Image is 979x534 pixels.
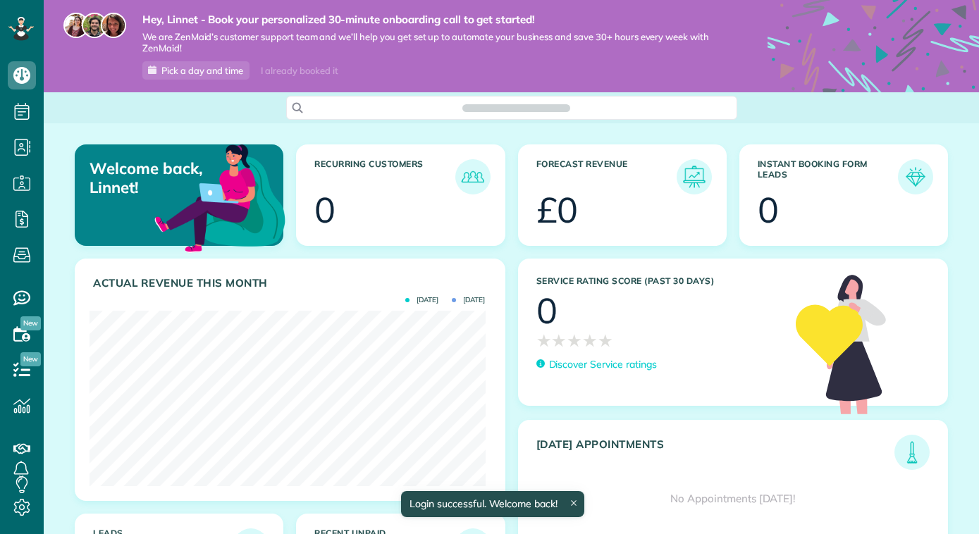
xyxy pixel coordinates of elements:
h3: Forecast Revenue [536,159,677,194]
img: icon_form_leads-04211a6a04a5b2264e4ee56bc0799ec3eb69b7e499cbb523a139df1d13a81ae0.png [901,163,930,191]
img: jorge-587dff0eeaa6aab1f244e6dc62b8924c3b6ad411094392a53c71c6c4a576187d.jpg [82,13,107,38]
img: icon_todays_appointments-901f7ab196bb0bea1936b74009e4eb5ffbc2d2711fa7634e0d609ed5ef32b18b.png [898,438,926,466]
p: Welcome back, Linnet! [90,159,215,197]
a: Discover Service ratings [536,357,657,372]
div: No Appointments [DATE]! [519,470,948,528]
span: ★ [536,328,552,353]
span: New [20,316,41,330]
span: We are ZenMaid’s customer support team and we’ll help you get set up to automate your business an... [142,31,725,55]
h3: Recurring Customers [314,159,455,194]
strong: Hey, Linnet - Book your personalized 30-minute onboarding call to get started! [142,13,725,27]
div: 0 [758,192,779,228]
div: Login successful. Welcome back! [401,491,584,517]
span: [DATE] [452,297,485,304]
img: icon_recurring_customers-cf858462ba22bcd05b5a5880d41d6543d210077de5bb9ebc9590e49fd87d84ed.png [459,163,487,191]
div: £0 [536,192,579,228]
div: I already booked it [252,62,346,80]
span: Search ZenMaid… [476,101,556,115]
img: maria-72a9807cf96188c08ef61303f053569d2e2a8a1cde33d635c8a3ac13582a053d.jpg [63,13,89,38]
a: Pick a day and time [142,61,250,80]
img: icon_forecast_revenue-8c13a41c7ed35a8dcfafea3cbb826a0462acb37728057bba2d056411b612bbbe.png [680,163,708,191]
h3: Instant Booking Form Leads [758,159,898,194]
h3: Actual Revenue this month [93,277,491,290]
span: ★ [551,328,567,353]
span: ★ [567,328,582,353]
h3: [DATE] Appointments [536,438,895,470]
span: Pick a day and time [161,65,243,76]
h3: Service Rating score (past 30 days) [536,276,782,286]
img: michelle-19f622bdf1676172e81f8f8fba1fb50e276960ebfe0243fe18214015130c80e4.jpg [101,13,126,38]
span: [DATE] [405,297,438,304]
div: 0 [536,293,558,328]
span: New [20,352,41,366]
span: ★ [598,328,613,353]
p: Discover Service ratings [549,357,657,372]
img: dashboard_welcome-42a62b7d889689a78055ac9021e634bf52bae3f8056760290aed330b23ab8690.png [152,128,288,265]
span: ★ [582,328,598,353]
div: 0 [314,192,335,228]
